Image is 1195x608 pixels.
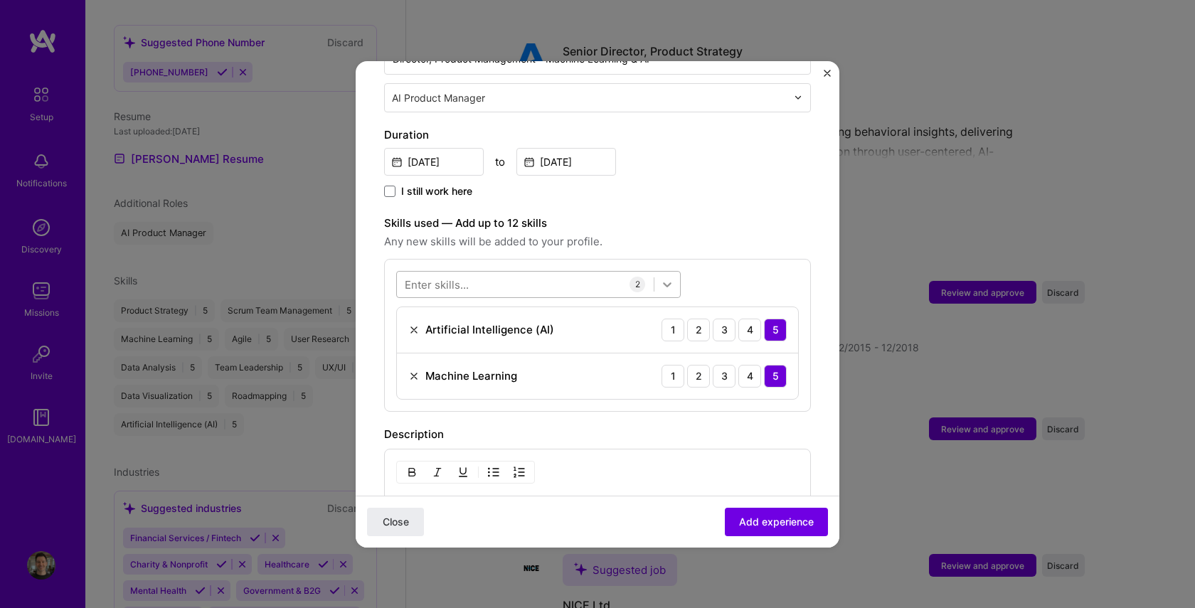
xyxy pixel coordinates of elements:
[488,466,499,478] img: UL
[425,368,517,383] div: Machine Learning
[408,370,420,382] img: Remove
[824,70,831,85] button: Close
[478,464,479,481] img: Divider
[401,184,472,198] span: I still work here
[738,319,761,341] div: 4
[764,365,787,388] div: 5
[425,322,554,337] div: Artificial Intelligence (AI)
[662,319,684,341] div: 1
[408,324,420,336] img: Remove
[630,277,645,292] div: 2
[406,466,418,478] img: Bold
[516,148,616,176] input: Date
[384,127,811,144] label: Duration
[725,507,828,535] button: Add experience
[457,466,469,478] img: Underline
[367,507,424,535] button: Close
[495,154,505,169] div: to
[384,148,484,176] input: Date
[738,365,761,388] div: 4
[396,494,799,537] p: Led [PERSON_NAME]’s AI vision, developing personalized “next best action” recommendations that bo...
[514,466,525,478] img: OL
[713,365,735,388] div: 3
[739,514,814,528] span: Add experience
[687,319,710,341] div: 2
[384,233,811,250] span: Any new skills will be added to your profile.
[764,319,787,341] div: 5
[405,277,469,292] div: Enter skills...
[432,466,443,478] img: Italic
[794,93,802,102] img: drop icon
[384,427,444,441] label: Description
[713,319,735,341] div: 3
[662,365,684,388] div: 1
[687,365,710,388] div: 2
[383,514,409,528] span: Close
[384,215,811,232] label: Skills used — Add up to 12 skills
